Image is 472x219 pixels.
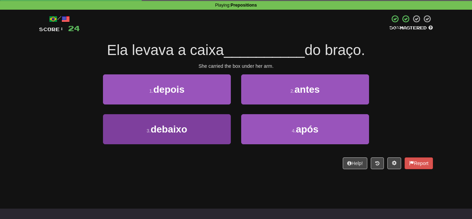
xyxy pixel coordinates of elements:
span: do braço. [305,42,365,58]
button: 3.debaixo [103,114,231,144]
small: 4 . [292,128,296,134]
small: 3 . [147,128,151,134]
button: 2.antes [241,74,369,104]
span: debaixo [151,124,187,135]
button: Help! [343,157,367,169]
strong: Prepositions [230,3,257,8]
span: 24 [68,24,80,33]
button: 1.depois [103,74,231,104]
span: __________ [224,42,305,58]
span: Score: [39,26,64,32]
button: Report [405,157,433,169]
div: / [39,15,80,23]
span: antes [294,84,320,95]
div: She carried the box under her arm. [39,63,433,70]
small: 2 . [291,88,295,94]
small: 1 . [149,88,153,94]
button: 4.após [241,114,369,144]
button: Round history (alt+y) [371,157,384,169]
span: após [296,124,318,135]
div: Mastered [389,25,433,31]
span: depois [153,84,185,95]
span: 50 % [389,25,400,30]
span: Ela levava a caixa [107,42,224,58]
